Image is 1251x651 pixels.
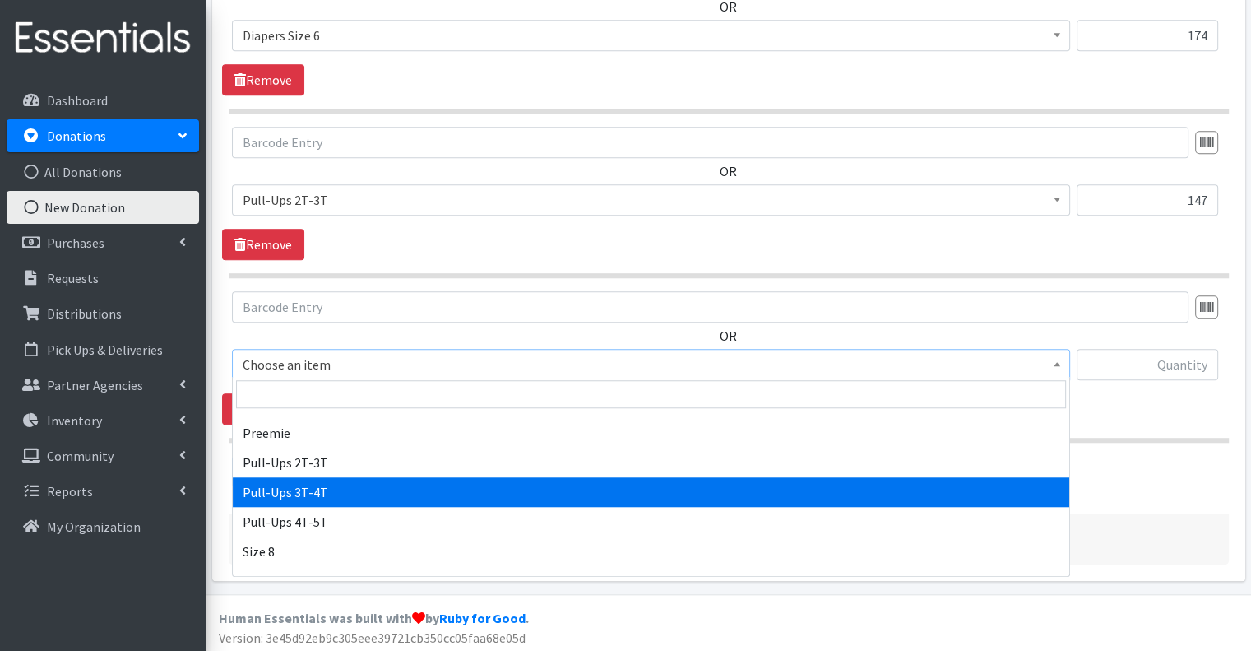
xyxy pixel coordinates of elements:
[222,393,304,425] a: Remove
[233,507,1069,537] li: Pull-Ups 4T-5T
[7,297,199,330] a: Distributions
[1077,184,1218,216] input: Quantity
[232,184,1070,216] span: Pull-Ups 2T-3T
[219,610,529,626] strong: Human Essentials was built with by .
[47,270,99,286] p: Requests
[243,353,1059,376] span: Choose an item
[7,119,199,152] a: Donations
[233,537,1069,566] li: Size 8
[1077,20,1218,51] input: Quantity
[232,349,1070,380] span: Choose an item
[47,412,102,429] p: Inventory
[243,188,1059,212] span: Pull-Ups 2T-3T
[47,128,106,144] p: Donations
[232,291,1188,323] input: Barcode Entry
[47,305,122,322] p: Distributions
[222,229,304,260] a: Remove
[219,630,526,646] span: Version: 3e45d92eb9c305eee39721cb350cc05faa68e05d
[7,191,199,224] a: New Donation
[233,477,1069,507] li: Pull-Ups 3T-4T
[47,518,141,535] p: My Organization
[7,262,199,295] a: Requests
[233,448,1069,477] li: Pull-Ups 2T-3T
[47,92,108,109] p: Dashboard
[47,448,114,464] p: Community
[47,483,93,500] p: Reports
[720,161,737,181] label: OR
[232,127,1188,158] input: Barcode Entry
[243,24,1059,47] span: Diapers Size 6
[7,11,199,66] img: HumanEssentials
[47,235,104,251] p: Purchases
[7,369,199,402] a: Partner Agencies
[7,510,199,543] a: My Organization
[7,333,199,366] a: Pick Ups & Deliveries
[233,566,1069,596] li: Swimmers
[7,404,199,437] a: Inventory
[720,326,737,346] label: OR
[47,342,163,358] p: Pick Ups & Deliveries
[7,84,199,117] a: Dashboard
[7,475,199,508] a: Reports
[47,377,143,393] p: Partner Agencies
[222,64,304,95] a: Remove
[1077,349,1218,380] input: Quantity
[233,418,1069,448] li: Preemie
[439,610,526,626] a: Ruby for Good
[232,20,1070,51] span: Diapers Size 6
[7,226,199,259] a: Purchases
[7,439,199,472] a: Community
[7,156,199,188] a: All Donations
